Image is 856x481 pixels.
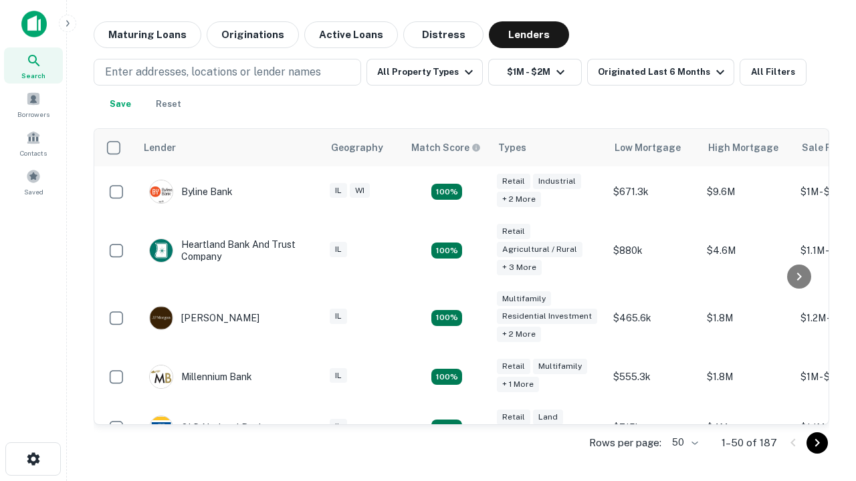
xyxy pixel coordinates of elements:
div: Retail [497,224,530,239]
a: Saved [4,164,63,200]
img: picture [150,307,173,329]
div: + 2 more [497,192,541,207]
div: Matching Properties: 17, hasApolloMatch: undefined [431,243,462,259]
div: IL [330,183,347,198]
th: High Mortgage [700,129,794,166]
div: Matching Properties: 22, hasApolloMatch: undefined [431,184,462,200]
div: Matching Properties: 18, hasApolloMatch: undefined [431,420,462,436]
div: Residential Investment [497,309,597,324]
h6: Match Score [411,140,478,155]
div: + 3 more [497,260,542,275]
div: IL [330,242,347,257]
button: Originations [207,21,299,48]
div: WI [350,183,370,198]
button: Maturing Loans [94,21,201,48]
div: High Mortgage [708,140,778,156]
button: Go to next page [807,432,828,454]
button: Save your search to get updates of matches that match your search criteria. [99,91,142,118]
img: capitalize-icon.png [21,11,47,37]
img: picture [150,365,173,388]
a: Contacts [4,125,63,161]
span: Contacts [20,148,47,158]
div: Retail [497,410,530,425]
div: Byline Bank [149,180,233,204]
span: Borrowers [17,109,49,120]
div: Land [533,410,563,425]
a: Borrowers [4,86,63,122]
div: Agricultural / Rural [497,242,582,257]
div: Retail [497,359,530,374]
span: Search [21,70,45,81]
td: $880k [607,217,700,285]
p: 1–50 of 187 [722,435,777,451]
div: OLD National Bank [149,416,264,440]
button: Originated Last 6 Months [587,59,734,86]
button: Reset [147,91,190,118]
img: picture [150,239,173,262]
div: IL [330,368,347,383]
div: Originated Last 6 Months [598,64,728,80]
div: 50 [667,433,700,452]
div: Industrial [533,174,581,189]
div: Geography [331,140,383,156]
div: Retail [497,174,530,189]
img: picture [150,416,173,439]
div: Multifamily [533,359,587,374]
td: $465.6k [607,285,700,352]
div: + 1 more [497,377,539,392]
div: Low Mortgage [615,140,681,156]
button: Lenders [489,21,569,48]
span: Saved [24,186,43,197]
div: Lender [144,140,176,156]
div: Matching Properties: 27, hasApolloMatch: undefined [431,310,462,326]
td: $4M [700,402,794,453]
th: Geography [323,129,403,166]
div: Multifamily [497,291,551,307]
th: Lender [136,129,323,166]
div: Capitalize uses an advanced AI algorithm to match your search with the best lender. The match sco... [411,140,481,155]
div: + 2 more [497,327,541,342]
div: Heartland Bank And Trust Company [149,238,310,263]
div: Types [498,140,526,156]
th: Types [490,129,607,166]
div: Millennium Bank [149,365,252,389]
td: $9.6M [700,166,794,217]
td: $1.8M [700,351,794,402]
p: Rows per page: [589,435,661,451]
div: IL [330,309,347,324]
p: Enter addresses, locations or lender names [105,64,321,80]
button: Enter addresses, locations or lender names [94,59,361,86]
div: IL [330,419,347,434]
td: $671.3k [607,166,700,217]
a: Search [4,47,63,84]
img: picture [150,180,173,203]
td: $4.6M [700,217,794,285]
button: All Property Types [366,59,483,86]
th: Low Mortgage [607,129,700,166]
iframe: Chat Widget [789,374,856,438]
button: Distress [403,21,484,48]
div: [PERSON_NAME] [149,306,259,330]
button: $1M - $2M [488,59,582,86]
td: $555.3k [607,351,700,402]
div: Matching Properties: 16, hasApolloMatch: undefined [431,369,462,385]
button: All Filters [740,59,807,86]
th: Capitalize uses an advanced AI algorithm to match your search with the best lender. The match sco... [403,129,490,166]
button: Active Loans [304,21,398,48]
td: $1.8M [700,285,794,352]
td: $715k [607,402,700,453]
